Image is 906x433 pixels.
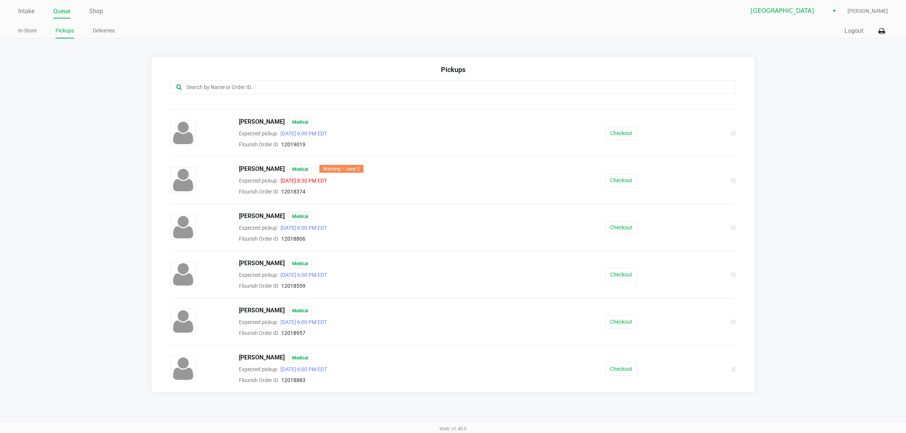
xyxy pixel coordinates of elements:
[281,189,305,195] span: 12018374
[281,236,305,242] span: 12018806
[319,165,364,173] div: Warning – Level 2
[239,366,277,372] span: Expected pickup
[239,225,277,231] span: Expected pickup
[605,268,637,281] button: Checkout
[239,353,285,363] span: [PERSON_NAME]
[277,131,327,137] span: [DATE] 6:00 PM EDT
[277,319,327,325] span: [DATE] 6:00 PM EDT
[53,6,70,17] a: Queue
[239,178,277,184] span: Expected pickup
[439,426,467,431] span: Web: v1.40.0
[277,272,327,278] span: [DATE] 6:00 PM EDT
[605,362,637,376] button: Checkout
[605,127,637,140] button: Checkout
[281,330,305,336] span: 12018957
[18,26,37,35] a: In-Store
[239,131,277,137] span: Expected pickup
[93,26,115,35] a: Deliveries
[277,225,327,231] span: [DATE] 6:00 PM EDT
[288,117,312,127] span: Medical
[89,6,103,17] a: Shop
[281,377,305,383] span: 12018883
[239,164,285,174] span: [PERSON_NAME]
[239,319,277,325] span: Expected pickup
[281,141,305,147] span: 12019019
[239,236,278,242] span: Flourish Order ID
[186,83,684,92] input: Search by Name or Order ID...
[239,272,277,278] span: Expected pickup
[441,66,465,74] span: Pickups
[288,306,312,316] span: Medical
[288,353,312,363] span: Medical
[55,26,74,35] a: Pickups
[288,164,312,174] span: Medical
[277,178,327,184] span: [DATE] 8:30 PM EDT
[281,283,305,289] span: 12018559
[239,330,278,336] span: Flourish Order ID
[750,6,824,15] span: [GEOGRAPHIC_DATA]
[605,315,637,329] button: Checkout
[18,6,34,17] a: Intake
[847,7,888,15] span: [PERSON_NAME]
[239,377,278,383] span: Flourish Order ID
[829,4,840,18] button: Select
[844,26,863,35] button: Logout
[288,212,312,221] span: Medical
[605,221,637,234] button: Checkout
[239,283,278,289] span: Flourish Order ID
[288,259,312,269] span: Medical
[277,366,327,372] span: [DATE] 6:00 PM EDT
[239,259,285,269] span: [PERSON_NAME]
[605,174,637,187] button: Checkout
[239,306,285,316] span: [PERSON_NAME]
[239,189,278,195] span: Flourish Order ID
[239,212,285,221] span: [PERSON_NAME]
[239,141,278,147] span: Flourish Order ID
[239,117,285,127] span: [PERSON_NAME]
